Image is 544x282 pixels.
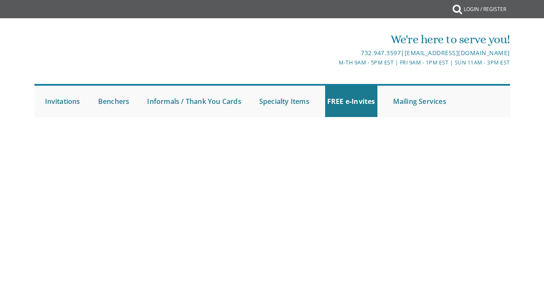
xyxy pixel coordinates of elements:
[43,86,82,117] a: Invitations
[391,86,448,117] a: Mailing Services
[193,48,510,58] div: |
[257,86,312,117] a: Specialty Items
[193,31,510,48] div: We're here to serve you!
[361,49,401,57] a: 732.947.3597
[405,49,510,57] a: [EMAIL_ADDRESS][DOMAIN_NAME]
[96,86,132,117] a: Benchers
[193,58,510,67] div: M-Th 9am - 5pm EST | Fri 9am - 1pm EST | Sun 11am - 3pm EST
[145,86,243,117] a: Informals / Thank You Cards
[325,86,377,117] a: FREE e-Invites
